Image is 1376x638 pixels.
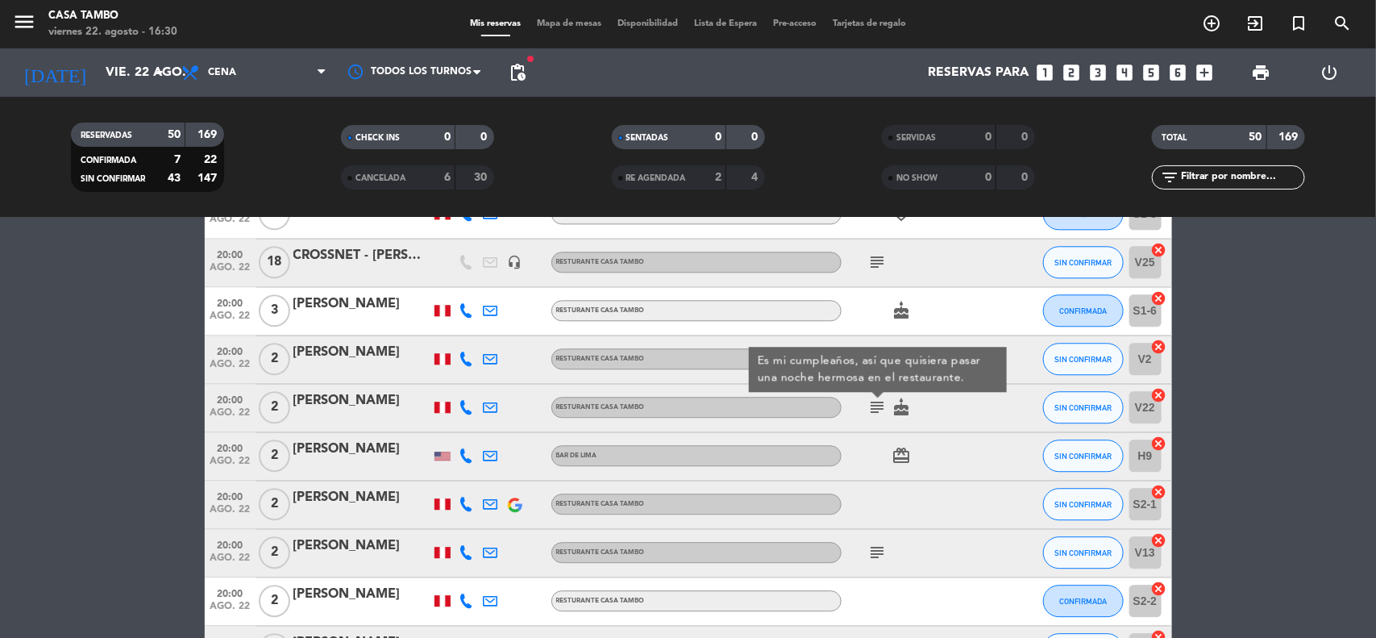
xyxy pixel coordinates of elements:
i: cancel [1151,581,1167,597]
i: looks_two [1062,62,1083,83]
span: ago. 22 [210,601,251,619]
button: SIN CONFIRMAR [1043,536,1124,569]
strong: 0 [985,131,991,143]
span: SIN CONFIRMAR [1054,403,1112,412]
span: 2 [259,488,290,520]
i: exit_to_app [1245,14,1265,33]
i: headset_mic [508,255,522,269]
span: Cena [208,67,236,78]
div: [PERSON_NAME] [293,536,430,557]
strong: 50 [168,129,181,140]
strong: 0 [444,131,451,143]
strong: 147 [197,173,220,184]
span: TOTAL [1162,134,1187,142]
i: add_box [1195,62,1216,83]
span: 20:00 [210,438,251,457]
i: cake [892,398,912,417]
i: cancel [1151,436,1167,452]
strong: 169 [1279,131,1302,143]
span: Mapa de mesas [529,19,609,28]
span: CONFIRMADA [1059,210,1107,219]
i: search [1332,14,1352,33]
button: SIN CONFIRMAR [1043,391,1124,423]
i: add_circle_outline [1202,14,1221,33]
span: Mis reservas [462,19,529,28]
span: Bar de Lima [556,452,597,459]
i: menu [12,10,36,34]
button: menu [12,10,36,40]
span: pending_actions [508,63,527,82]
span: ago. 22 [210,407,251,426]
span: Resturante Casa Tambo [556,598,645,604]
i: subject [868,543,888,562]
strong: 0 [751,131,761,143]
span: Disponibilidad [609,19,686,28]
span: RESERVADAS [81,131,132,140]
strong: 43 [168,173,181,184]
i: power_settings_new [1320,63,1339,82]
span: CANCELADA [355,174,405,182]
div: [PERSON_NAME] [293,294,430,315]
strong: 0 [1021,172,1031,183]
img: google-logo.png [508,498,522,512]
span: 20:00 [210,244,251,263]
i: cancel [1151,532,1167,548]
span: ago. 22 [210,456,251,474]
span: 20:00 [210,486,251,505]
strong: 6 [444,172,451,183]
span: ago. 22 [210,504,251,523]
div: [PERSON_NAME] [293,487,430,508]
span: RE AGENDADA [626,174,686,182]
strong: 0 [715,131,721,143]
button: SIN CONFIRMAR [1043,246,1124,278]
i: looks_5 [1141,62,1162,83]
span: CONFIRMADA [1059,597,1107,606]
span: 20:00 [210,390,251,408]
span: Resturante Casa Tambo [556,356,645,362]
span: NO SHOW [896,174,937,182]
span: Resturante Casa Tambo [556,549,645,556]
span: Resturante Casa Tambo [556,501,645,507]
div: [PERSON_NAME] [293,342,430,363]
i: cancel [1151,484,1167,500]
span: SIN CONFIRMAR [1054,548,1112,557]
span: 20:00 [210,583,251,602]
strong: 7 [174,154,181,165]
span: SENTADAS [626,134,669,142]
span: 18 [259,246,290,278]
span: 2 [259,343,290,375]
i: subject [868,398,888,417]
span: CONFIRMADA [81,156,136,165]
strong: 0 [481,131,491,143]
i: looks_one [1035,62,1056,83]
div: LOG OUT [1295,48,1364,97]
strong: 0 [985,172,991,183]
div: Casa Tambo [48,8,177,24]
strong: 30 [475,172,491,183]
span: ago. 22 [210,311,251,329]
span: SIN CONFIRMAR [81,175,145,183]
span: SIN CONFIRMAR [1054,355,1112,364]
strong: 22 [204,154,220,165]
span: print [1251,63,1270,82]
span: fiber_manual_record [526,54,535,64]
strong: 169 [197,129,220,140]
span: Pre-acceso [765,19,825,28]
i: looks_3 [1088,62,1109,83]
div: CROSSNET - [PERSON_NAME] [293,245,430,266]
i: turned_in_not [1289,14,1308,33]
button: SIN CONFIRMAR [1043,488,1124,520]
span: 20:00 [210,535,251,553]
i: looks_4 [1115,62,1136,83]
span: ago. 22 [210,262,251,281]
div: viernes 22. agosto - 16:30 [48,24,177,40]
i: cancel [1151,242,1167,258]
span: Lista de Espera [686,19,765,28]
strong: 0 [1021,131,1031,143]
strong: 2 [715,172,721,183]
span: 3 [259,294,290,327]
i: cake [892,301,912,320]
i: filter_list [1160,168,1179,187]
i: cancel [1151,387,1167,403]
i: card_giftcard [892,446,912,465]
